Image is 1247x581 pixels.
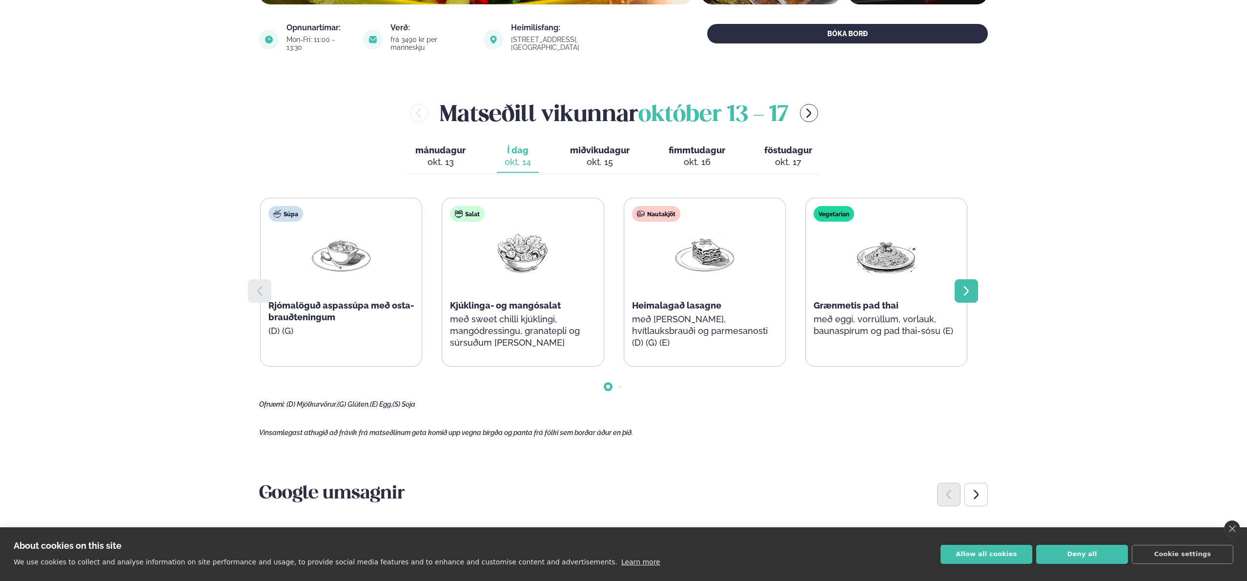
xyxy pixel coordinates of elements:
span: (D) Mjólkurvörur, [286,400,337,408]
p: með [PERSON_NAME], hvítlauksbrauði og parmesanosti (D) (G) (E) [632,313,777,349]
img: image alt [259,30,279,49]
button: föstudagur okt. 17 [756,141,820,173]
button: miðvikudagur okt. 15 [562,141,637,173]
div: [STREET_ADDRESS], [GEOGRAPHIC_DATA] [511,36,646,51]
p: (D) (G) [268,325,414,337]
span: Go to slide 2 [618,385,622,389]
span: (G) Glúten, [337,400,370,408]
button: Cookie settings [1132,545,1233,564]
span: Í dag [505,145,531,156]
img: image alt [363,30,383,49]
button: menu-btn-left [410,104,428,122]
p: með eggi, vorrúllum, vorlauk, baunaspírum og pad thai-sósu (E) [814,313,959,337]
div: Opnunartímar: [286,24,351,32]
p: We use cookies to collect and analyse information on site performance and usage, to provide socia... [14,558,617,566]
span: Rjómalöguð aspassúpa með osta-brauðteningum [268,300,414,322]
div: Verð: [390,24,472,32]
button: mánudagur okt. 13 [408,141,473,173]
a: Learn more [621,558,660,566]
img: Spagetti.png [855,229,918,275]
img: salad.svg [455,210,463,218]
div: Mon-Fri: 11:00 - 13:30 [286,36,351,51]
img: soup.svg [273,210,281,218]
span: föstudagur [764,145,812,155]
div: Heimilisfang: [511,24,646,32]
div: Súpa [268,206,303,222]
button: BÓKA BORÐ [707,24,988,43]
span: Heimalagað lasagne [632,300,721,311]
img: Soup.png [310,229,372,275]
img: Lasagna.png [674,229,736,275]
div: Nautakjöt [632,206,680,222]
a: link [511,41,646,53]
div: Next slide [964,483,988,506]
h3: Google umsagnir [259,482,988,506]
div: okt. 17 [764,156,812,168]
span: Ofnæmi: [259,400,285,408]
span: Kjúklinga- og mangósalat [450,300,561,311]
img: image alt [484,30,503,49]
div: okt. 15 [570,156,630,168]
span: október 13 - 17 [638,104,788,126]
div: okt. 13 [415,156,466,168]
p: með sweet chilli kjúklingi, mangódressingu, granatepli og súrsuðum [PERSON_NAME] [450,313,595,349]
span: miðvikudagur [570,145,630,155]
button: Í dag okt. 14 [497,141,539,173]
span: fimmtudagur [669,145,725,155]
img: beef.svg [637,210,645,218]
button: menu-btn-right [800,104,818,122]
h2: Matseðill vikunnar [440,97,788,129]
img: Salad.png [491,229,554,275]
button: Deny all [1036,545,1128,564]
span: Grænmetis pad thai [814,300,899,311]
div: Previous slide [937,483,961,506]
div: Salat [450,206,485,222]
div: Vegetarian [814,206,854,222]
span: (E) Egg, [370,400,392,408]
span: Vinsamlegast athugið að frávik frá matseðlinum geta komið upp vegna birgða og panta frá fólki sem... [259,429,633,436]
button: fimmtudagur okt. 16 [661,141,733,173]
div: okt. 16 [669,156,725,168]
div: frá 3490 kr per manneskju [390,36,472,51]
span: Go to slide 1 [606,385,610,389]
strong: About cookies on this site [14,540,122,551]
div: okt. 14 [505,156,531,168]
a: close [1224,520,1240,537]
button: Allow all cookies [940,545,1032,564]
span: (S) Soja [392,400,415,408]
span: mánudagur [415,145,466,155]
